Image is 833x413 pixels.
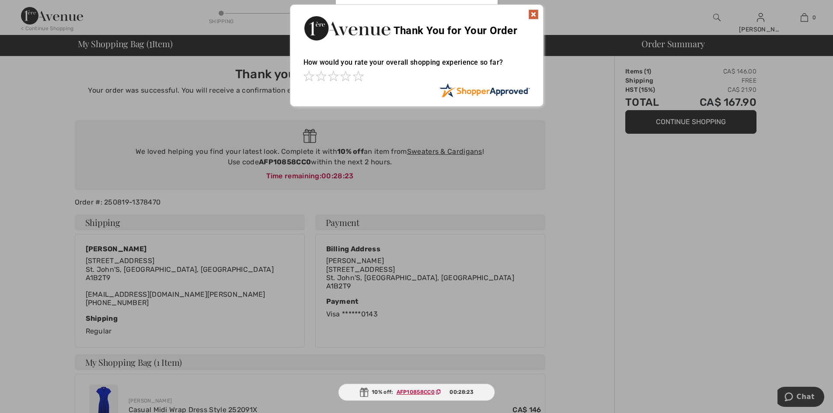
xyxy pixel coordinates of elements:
[338,384,495,401] div: 10% off:
[303,49,530,83] div: How would you rate your overall shopping experience so far?
[397,389,435,395] ins: AFP10858CC0
[528,9,539,20] img: x
[19,6,37,14] span: Chat
[359,388,368,397] img: Gift.svg
[303,14,391,43] img: Thank You for Your Order
[394,24,517,37] span: Thank You for Your Order
[450,388,473,396] span: 00:28:23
